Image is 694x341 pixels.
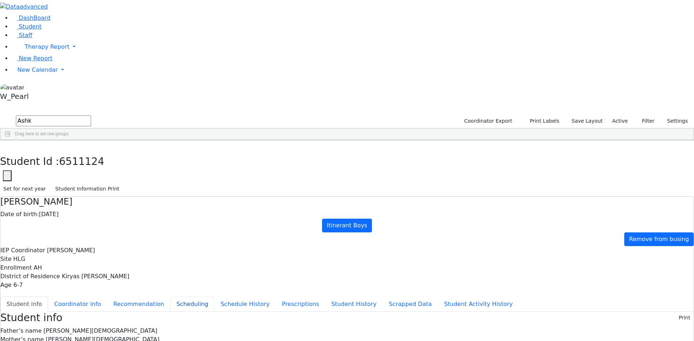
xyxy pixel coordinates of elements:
a: New Calendar [12,63,694,77]
button: Coordinator info [48,297,107,312]
span: Kiryas [PERSON_NAME] [62,273,129,280]
button: Save Layout [568,115,606,127]
a: DashBoard [12,14,51,21]
button: Student info [0,297,48,312]
button: Student Information Print [52,183,123,194]
button: Recommendation [107,297,170,312]
button: Filter [633,115,658,127]
span: Drag here to set row groups [15,131,69,136]
label: Site [0,255,12,263]
span: New Report [19,55,52,62]
span: Staff [19,32,32,39]
button: Student Activity History [438,297,519,312]
button: Print Labels [521,115,562,127]
a: Remove from busing [624,232,694,246]
input: Search [16,115,91,126]
span: 6-7 [13,281,23,288]
span: New Calendar [17,66,58,73]
a: Staff [12,32,32,39]
label: IEP Coordinator [0,246,45,255]
button: Student History [325,297,383,312]
span: DashBoard [19,14,51,21]
h3: Student info [0,312,63,324]
span: HLG [13,255,25,262]
span: Therapy Report [25,43,69,50]
button: Prescriptions [276,297,325,312]
label: Age [0,281,12,289]
span: [PERSON_NAME][DEMOGRAPHIC_DATA] [43,327,157,334]
button: Coordinator Export [459,115,515,127]
span: Student [19,23,42,30]
label: Enrollment [0,263,32,272]
a: New Report [12,55,52,62]
a: Therapy Report [12,40,694,54]
button: Print [676,312,694,323]
label: Date of birth: [0,210,39,219]
span: [PERSON_NAME] [47,247,95,254]
div: [DATE] [0,210,694,219]
h4: [PERSON_NAME] [0,197,694,207]
a: Student [12,23,42,30]
button: Scheduling [170,297,214,312]
label: District of Residence [0,272,60,281]
label: Active [609,115,631,127]
button: Settings [658,115,691,127]
span: Remove from busing [629,236,689,242]
span: AH [34,264,42,271]
label: Father’s name [0,327,42,335]
a: Itinerant Boys [322,219,372,232]
span: 6511124 [59,156,104,167]
button: Schedule History [214,297,276,312]
button: Scrapped Data [383,297,438,312]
